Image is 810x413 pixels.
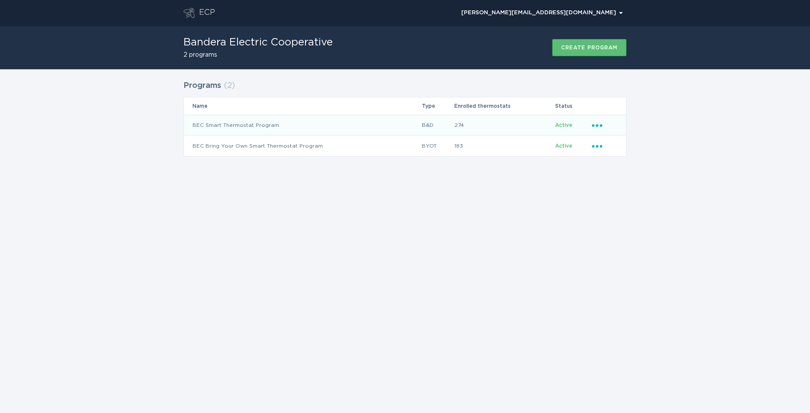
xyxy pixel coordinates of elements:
th: Status [555,97,591,115]
tr: ae16546651324272bfc7927687d2fa4e [184,136,626,156]
td: 274 [454,115,555,136]
button: Create program [552,39,627,56]
td: BYOT [421,136,454,156]
span: Active [555,143,572,148]
h1: Bandera Electric Cooperative [183,37,333,48]
div: Popover menu [592,120,617,130]
td: BEC Smart Thermostat Program [184,115,421,136]
td: B&D [421,115,454,136]
tr: Table Headers [184,97,626,115]
h2: 2 programs [183,52,333,58]
div: Popover menu [592,141,617,151]
td: BEC Bring Your Own Smart Thermostat Program [184,136,421,156]
button: Go to dashboard [183,8,195,18]
div: Create program [561,45,617,50]
th: Enrolled thermostats [454,97,555,115]
span: Active [555,123,572,128]
div: [PERSON_NAME][EMAIL_ADDRESS][DOMAIN_NAME] [461,10,623,16]
tr: f33ceaee3fcb4cf7af107bc98b93423d [184,115,626,136]
div: ECP [199,8,215,18]
span: ( 2 ) [224,82,235,90]
button: Open user account details [457,6,627,19]
th: Name [184,97,421,115]
div: Popover menu [457,6,627,19]
h2: Programs [183,78,221,94]
td: 183 [454,136,555,156]
th: Type [421,97,454,115]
